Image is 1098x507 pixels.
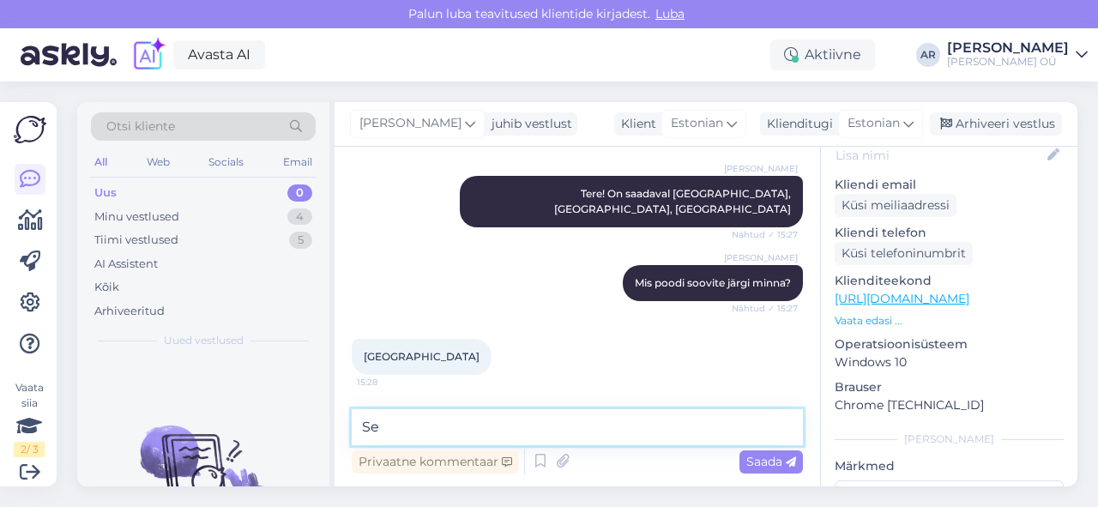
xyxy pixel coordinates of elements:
[835,396,1064,414] p: Chrome [TECHNICAL_ID]
[835,457,1064,475] p: Märkmed
[94,256,158,273] div: AI Assistent
[94,303,165,320] div: Arhiveeritud
[485,115,572,133] div: juhib vestlust
[14,116,46,143] img: Askly Logo
[364,350,480,363] span: [GEOGRAPHIC_DATA]
[835,335,1064,353] p: Operatsioonisüsteem
[732,302,798,315] span: Nähtud ✓ 15:27
[130,37,166,73] img: explore-ai
[14,380,45,457] div: Vaata siia
[760,115,833,133] div: Klienditugi
[835,242,973,265] div: Küsi telefoninumbrit
[671,114,723,133] span: Estonian
[746,454,796,469] span: Saada
[164,333,244,348] span: Uued vestlused
[947,41,1069,55] div: [PERSON_NAME]
[947,55,1069,69] div: [PERSON_NAME] OÜ
[835,291,969,306] a: [URL][DOMAIN_NAME]
[930,112,1062,136] div: Arhiveeri vestlus
[724,251,798,264] span: [PERSON_NAME]
[836,146,1044,165] input: Lisa nimi
[287,208,312,226] div: 4
[91,151,111,173] div: All
[835,272,1064,290] p: Klienditeekond
[106,118,175,136] span: Otsi kliente
[287,184,312,202] div: 0
[770,39,875,70] div: Aktiivne
[352,450,519,474] div: Privaatne kommentaar
[94,279,119,296] div: Kõik
[835,378,1064,396] p: Brauser
[357,376,421,389] span: 15:28
[143,151,173,173] div: Web
[359,114,462,133] span: [PERSON_NAME]
[614,115,656,133] div: Klient
[848,114,900,133] span: Estonian
[554,187,793,215] span: Tere! On saadaval [GEOGRAPHIC_DATA], [GEOGRAPHIC_DATA], [GEOGRAPHIC_DATA]
[732,228,798,241] span: Nähtud ✓ 15:27
[835,313,1064,329] p: Vaata edasi ...
[835,432,1064,447] div: [PERSON_NAME]
[352,409,803,445] textarea: See on
[650,6,690,21] span: Luba
[94,232,178,249] div: Tiimi vestlused
[205,151,247,173] div: Socials
[94,208,179,226] div: Minu vestlused
[835,224,1064,242] p: Kliendi telefon
[916,43,940,67] div: AR
[835,353,1064,371] p: Windows 10
[14,442,45,457] div: 2 / 3
[289,232,312,249] div: 5
[835,194,956,217] div: Küsi meiliaadressi
[947,41,1088,69] a: [PERSON_NAME][PERSON_NAME] OÜ
[173,40,265,69] a: Avasta AI
[724,162,798,175] span: [PERSON_NAME]
[635,276,791,289] span: Mis poodi soovite järgi minna?
[835,176,1064,194] p: Kliendi email
[280,151,316,173] div: Email
[94,184,117,202] div: Uus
